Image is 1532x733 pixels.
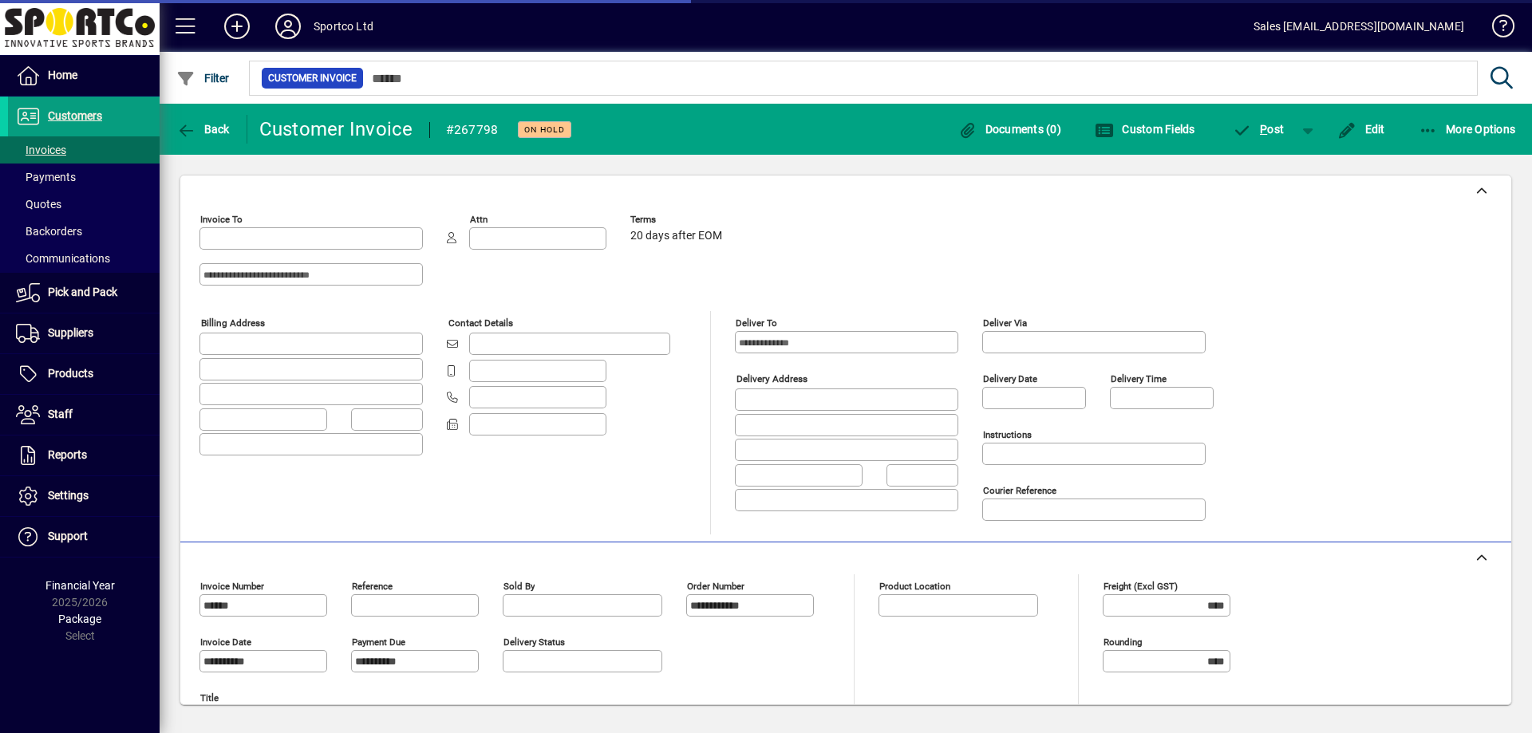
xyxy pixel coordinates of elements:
span: Package [58,613,101,625]
mat-label: Sold by [503,581,535,592]
div: Sales [EMAIL_ADDRESS][DOMAIN_NAME] [1254,14,1464,39]
mat-label: Invoice To [200,214,243,225]
mat-label: Reference [352,581,393,592]
mat-label: Courier Reference [983,485,1056,496]
span: Financial Year [45,579,115,592]
span: Pick and Pack [48,286,117,298]
span: 20 days after EOM [630,230,722,242]
mat-label: Freight (excl GST) [1104,581,1178,592]
span: ost [1233,123,1285,136]
mat-label: Instructions [983,429,1032,440]
mat-label: Title [200,692,219,703]
a: Suppliers [8,313,160,353]
span: Payments [16,171,76,183]
span: Back [176,123,230,136]
mat-label: Deliver To [736,317,777,329]
a: Quotes [8,191,160,218]
div: Sportco Ltd [314,14,373,39]
mat-label: Attn [470,214,488,225]
a: Communications [8,245,160,272]
span: Support [48,530,88,542]
span: Edit [1337,123,1385,136]
a: Reports [8,435,160,475]
span: Settings [48,489,89,502]
a: Backorders [8,218,160,245]
span: Reports [48,448,87,461]
span: Filter [176,72,230,85]
a: Home [8,56,160,96]
span: Quotes [16,198,61,211]
a: Pick and Pack [8,273,160,313]
a: Products [8,354,160,394]
button: Filter [172,64,234,93]
button: Edit [1333,115,1389,144]
span: Suppliers [48,326,93,339]
span: Terms [630,215,726,225]
button: More Options [1415,115,1520,144]
mat-label: Delivery time [1111,373,1167,384]
span: More Options [1419,123,1516,136]
button: Back [172,115,234,144]
button: Documents (0) [954,115,1065,144]
span: Staff [48,408,73,420]
button: Profile [263,12,314,41]
mat-label: Delivery status [503,636,565,648]
mat-label: Deliver via [983,317,1027,329]
button: Post [1225,115,1293,144]
span: Customer Invoice [268,70,357,86]
button: Custom Fields [1091,115,1199,144]
app-page-header-button: Back [160,115,247,144]
mat-label: Invoice number [200,581,264,592]
a: Staff [8,395,160,435]
span: P [1260,123,1267,136]
a: Invoices [8,136,160,164]
a: Knowledge Base [1480,3,1512,55]
mat-label: Delivery date [983,373,1037,384]
span: Home [48,69,77,81]
span: Communications [16,252,110,265]
a: Support [8,517,160,557]
mat-label: Rounding [1104,636,1142,648]
mat-label: Order number [687,581,744,592]
button: Add [211,12,263,41]
mat-label: Payment due [352,636,405,648]
span: Documents (0) [958,123,1061,136]
a: Settings [8,476,160,516]
span: Backorders [16,225,82,238]
span: Products [48,367,93,380]
div: #267798 [446,117,499,143]
span: Custom Fields [1095,123,1195,136]
span: Customers [48,109,102,122]
mat-label: Product location [879,581,950,592]
a: Payments [8,164,160,191]
span: Invoices [16,144,66,156]
span: On hold [524,124,565,135]
mat-label: Invoice date [200,636,251,648]
div: Customer Invoice [259,116,413,142]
